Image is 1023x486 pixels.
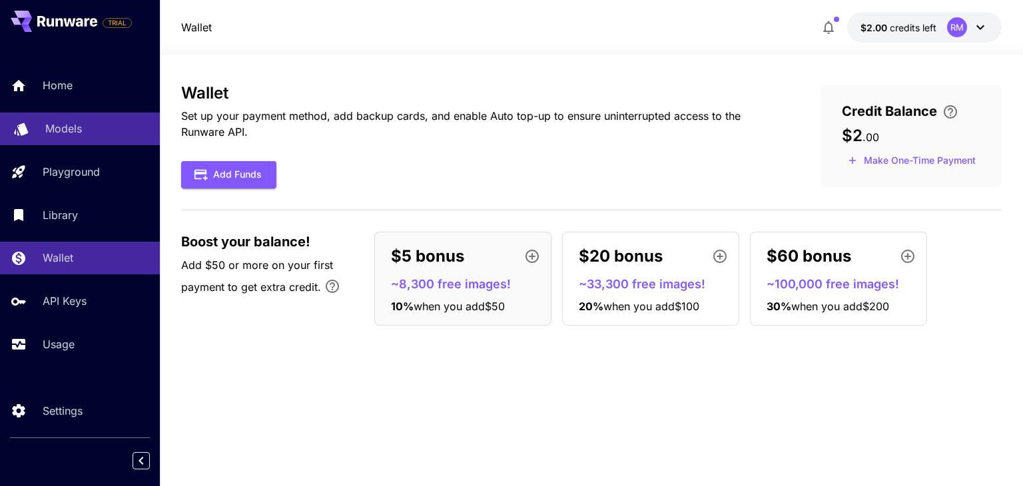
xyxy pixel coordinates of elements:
p: $20 bonus [579,244,663,268]
div: RM [947,17,967,37]
p: Set up your payment method, add backup cards, and enable Auto top-up to ensure uninterrupted acce... [181,108,777,140]
button: $2.00RM [847,12,1002,43]
span: 30 % [767,300,791,313]
p: ~100,000 free images! [767,275,921,293]
h3: Wallet [181,84,777,103]
p: $5 bonus [391,244,464,268]
span: $2 [842,126,862,145]
span: 20 % [579,300,603,313]
div: $2.00 [860,21,936,35]
span: . 00 [862,130,879,144]
span: Boost your balance! [181,232,310,252]
span: when you add $100 [603,300,699,313]
div: Collapse sidebar [143,449,160,473]
p: Library [43,207,78,223]
span: when you add $50 [414,300,505,313]
button: Collapse sidebar [133,452,150,469]
button: Add Funds [181,161,276,188]
span: $2.00 [860,22,890,33]
p: ~33,300 free images! [579,275,733,293]
p: ~8,300 free images! [391,275,545,293]
p: Playground [43,164,100,180]
p: $60 bonus [767,244,851,268]
span: Credit Balance [842,101,937,121]
span: credits left [890,22,936,33]
p: Usage [43,336,75,352]
p: Wallet [43,250,73,266]
span: 10 % [391,300,414,313]
button: Bonus applies only to your first payment, up to 30% on the first $1,000. [319,273,346,300]
button: Enter your card details and choose an Auto top-up amount to avoid service interruptions. We'll au... [937,104,964,120]
span: TRIAL [103,18,131,28]
button: Make a one-time, non-recurring payment [842,150,982,171]
p: Settings [43,403,83,419]
p: Models [45,121,82,136]
p: API Keys [43,293,87,309]
p: Home [43,77,73,93]
nav: breadcrumb [181,19,212,35]
span: Add your payment card to enable full platform functionality. [103,15,132,31]
a: Wallet [181,19,212,35]
span: Add $50 or more on your first payment to get extra credit. [181,258,333,294]
span: when you add $200 [791,300,889,313]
